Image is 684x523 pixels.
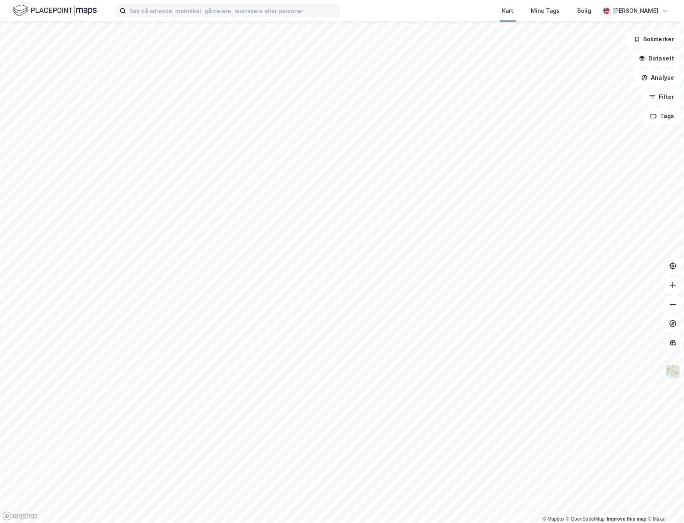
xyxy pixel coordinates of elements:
[607,516,646,522] a: Improve this map
[642,89,681,105] button: Filter
[566,516,605,522] a: OpenStreetMap
[502,6,513,16] div: Kart
[644,485,684,523] iframe: Chat Widget
[542,516,564,522] a: Mapbox
[627,31,681,47] button: Bokmerker
[644,108,681,124] button: Tags
[632,50,681,66] button: Datasett
[126,5,340,17] input: Søk på adresse, matrikkel, gårdeiere, leietakere eller personer
[2,511,38,521] a: Mapbox homepage
[531,6,560,16] div: Mine Tags
[665,364,680,379] img: Z
[13,4,97,18] img: logo.f888ab2527a4732fd821a326f86c7f29.svg
[613,6,658,16] div: [PERSON_NAME]
[634,70,681,86] button: Analyse
[577,6,591,16] div: Bolig
[644,485,684,523] div: Kontrollprogram for chat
